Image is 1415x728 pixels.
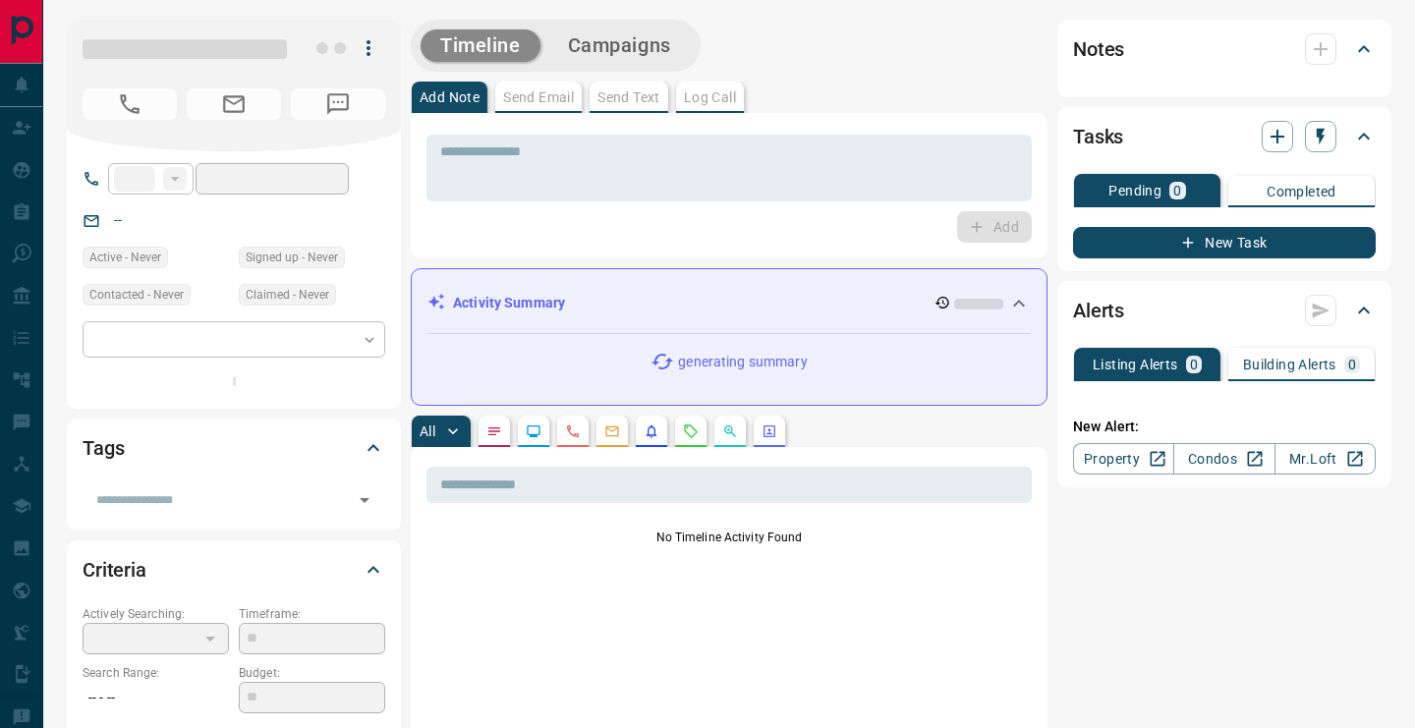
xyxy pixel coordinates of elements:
div: Alerts [1073,287,1376,334]
div: Tasks [1073,113,1376,160]
p: Completed [1267,185,1336,198]
p: Building Alerts [1243,358,1336,371]
p: No Timeline Activity Found [426,529,1032,546]
svg: Lead Browsing Activity [526,423,541,439]
p: 0 [1173,184,1181,197]
span: Signed up - Never [246,248,338,267]
span: No Email [187,88,281,120]
svg: Notes [486,423,502,439]
div: Criteria [83,546,385,593]
a: Property [1073,443,1174,475]
span: No Number [83,88,177,120]
p: generating summary [678,352,807,372]
span: Active - Never [89,248,161,267]
svg: Opportunities [722,423,738,439]
span: Claimed - Never [246,285,329,305]
div: Notes [1073,26,1376,73]
p: Listing Alerts [1093,358,1178,371]
svg: Requests [683,423,699,439]
p: Add Note [420,90,480,104]
a: -- [114,212,122,228]
svg: Calls [565,423,581,439]
button: Open [351,486,378,514]
p: New Alert: [1073,417,1376,437]
h2: Tasks [1073,121,1123,152]
h2: Notes [1073,33,1124,65]
p: -- - -- [83,682,229,714]
h2: Criteria [83,554,146,586]
svg: Agent Actions [762,423,777,439]
p: Pending [1108,184,1161,197]
button: Campaigns [548,29,691,62]
p: All [420,424,435,438]
svg: Listing Alerts [644,423,659,439]
p: Actively Searching: [83,605,229,623]
p: 0 [1348,358,1356,371]
a: Condos [1173,443,1274,475]
svg: Emails [604,423,620,439]
p: Timeframe: [239,605,385,623]
p: 0 [1190,358,1198,371]
div: Activity Summary [427,285,1031,321]
p: Activity Summary [453,293,565,313]
div: Tags [83,424,385,472]
h2: Alerts [1073,295,1124,326]
span: No Number [291,88,385,120]
a: Mr.Loft [1274,443,1376,475]
p: Budget: [239,664,385,682]
button: Timeline [421,29,540,62]
h2: Tags [83,432,124,464]
button: New Task [1073,227,1376,258]
span: Contacted - Never [89,285,184,305]
p: Search Range: [83,664,229,682]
